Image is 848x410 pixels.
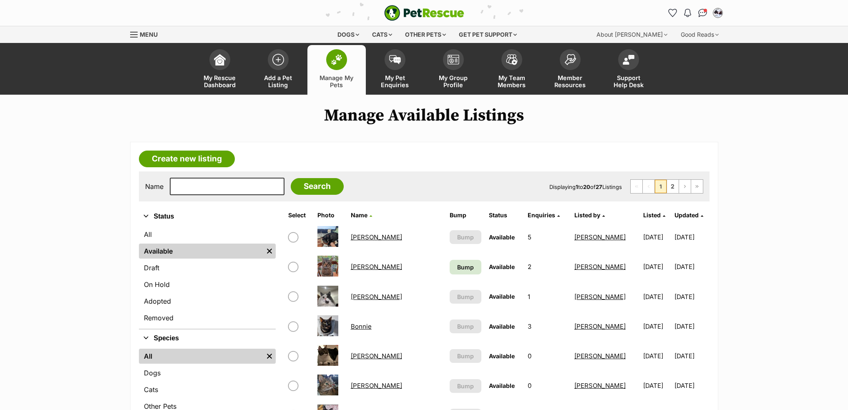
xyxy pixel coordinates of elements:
[493,74,531,88] span: My Team Members
[139,294,276,309] a: Adopted
[631,180,642,193] span: First page
[541,45,599,95] a: Member Resources
[457,382,474,390] span: Bump
[640,252,674,281] td: [DATE]
[681,6,695,20] button: Notifications
[675,26,725,43] div: Good Reads
[139,310,276,325] a: Removed
[139,333,276,344] button: Species
[332,26,365,43] div: Dogs
[640,371,674,400] td: [DATE]
[214,54,226,65] img: dashboard-icon-eb2f2d2d3e046f16d808141f083e7271f6b2e854fb5c12c21221c1fb7104beca.svg
[307,45,366,95] a: Manage My Pets
[317,256,338,277] img: Archie
[574,382,626,390] a: [PERSON_NAME]
[435,74,472,88] span: My Group Profile
[489,352,515,360] span: Available
[201,74,239,88] span: My Rescue Dashboard
[351,382,402,390] a: [PERSON_NAME]
[457,352,474,360] span: Bump
[139,382,276,397] a: Cats
[139,260,276,275] a: Draft
[684,9,691,17] img: notifications-46538b983faf8c2785f20acdc204bb7945ddae34d4c08c2a6579f10ce5e182be.svg
[623,55,634,65] img: help-desk-icon-fdf02630f3aa405de69fd3d07c3f3aa587a6932b1a1747fa1d2bba05be0121f9.svg
[674,282,708,311] td: [DATE]
[640,342,674,370] td: [DATE]
[145,183,164,190] label: Name
[446,209,485,222] th: Bump
[574,211,600,219] span: Listed by
[457,322,474,331] span: Bump
[450,230,481,244] button: Bump
[576,184,578,190] strong: 1
[399,26,452,43] div: Other pets
[666,6,725,20] ul: Account quick links
[714,9,722,17] img: catherine blew profile pic
[272,54,284,65] img: add-pet-listing-icon-0afa8454b4691262ce3f59096e99ab1cd57d4a30225e0717b998d2c9b9846f56.svg
[524,282,570,311] td: 1
[691,180,703,193] a: Last page
[643,211,665,219] a: Listed
[450,319,481,333] button: Bump
[483,45,541,95] a: My Team Members
[574,352,626,360] a: [PERSON_NAME]
[679,180,691,193] a: Next page
[351,211,367,219] span: Name
[667,180,679,193] a: Page 2
[139,349,263,364] a: All
[139,227,276,242] a: All
[249,45,307,95] a: Add a Pet Listing
[450,379,481,393] button: Bump
[674,211,699,219] span: Updated
[640,282,674,311] td: [DATE]
[486,209,524,222] th: Status
[351,322,372,330] a: Bonnie
[674,252,708,281] td: [DATE]
[366,45,424,95] a: My Pet Enquiries
[457,292,474,301] span: Bump
[666,6,679,20] a: Favourites
[591,26,673,43] div: About [PERSON_NAME]
[596,184,602,190] strong: 27
[389,55,401,64] img: pet-enquiries-icon-7e3ad2cf08bfb03b45e93fb7055b45f3efa6380592205ae92323e6603595dc1f.svg
[528,211,555,219] span: translation missing: en.admin.listings.index.attributes.enquiries
[506,54,518,65] img: team-members-icon-5396bd8760b3fe7c0b43da4ab00e1e3bb1a5d9ba89233759b79545d2d3fc5d0d.svg
[139,277,276,292] a: On Hold
[139,365,276,380] a: Dogs
[674,342,708,370] td: [DATE]
[489,382,515,389] span: Available
[263,349,276,364] a: Remove filter
[450,260,481,274] a: Bump
[139,244,263,259] a: Available
[489,263,515,270] span: Available
[140,31,158,38] span: Menu
[351,233,402,241] a: [PERSON_NAME]
[574,211,605,219] a: Listed by
[630,179,703,194] nav: Pagination
[489,234,515,241] span: Available
[139,225,276,329] div: Status
[643,180,654,193] span: Previous page
[139,211,276,222] button: Status
[351,352,402,360] a: [PERSON_NAME]
[564,54,576,65] img: member-resources-icon-8e73f808a243e03378d46382f2149f9095a855e16c252ad45f914b54edf8863c.svg
[351,293,402,301] a: [PERSON_NAME]
[450,349,481,363] button: Bump
[453,26,523,43] div: Get pet support
[130,26,164,41] a: Menu
[674,211,703,219] a: Updated
[610,74,647,88] span: Support Help Desk
[376,74,414,88] span: My Pet Enquiries
[583,184,590,190] strong: 20
[259,74,297,88] span: Add a Pet Listing
[450,290,481,304] button: Bump
[457,263,474,272] span: Bump
[489,323,515,330] span: Available
[574,233,626,241] a: [PERSON_NAME]
[549,184,622,190] span: Displaying to of Listings
[551,74,589,88] span: Member Resources
[524,371,570,400] td: 0
[655,180,667,193] span: Page 1
[191,45,249,95] a: My Rescue Dashboard
[574,322,626,330] a: [PERSON_NAME]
